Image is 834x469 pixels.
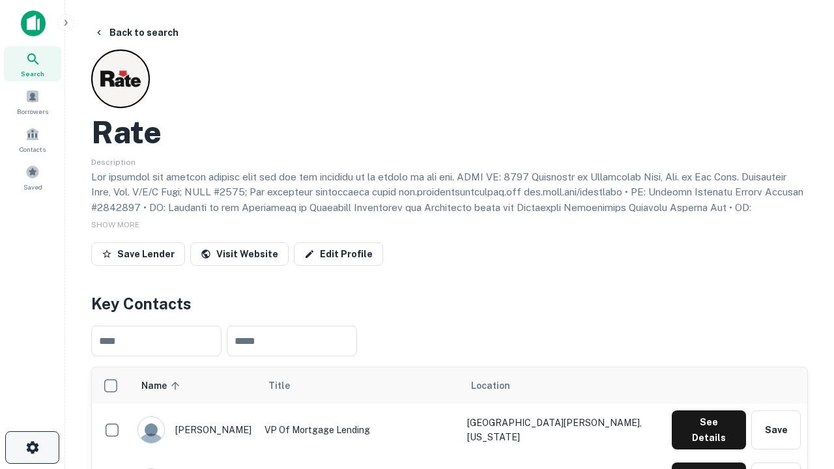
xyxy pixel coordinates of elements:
[461,404,665,456] td: [GEOGRAPHIC_DATA][PERSON_NAME], [US_STATE]
[91,242,185,266] button: Save Lender
[258,367,461,404] th: Title
[91,169,808,292] p: Lor ipsumdol sit ametcon adipisc elit sed doe tem incididu ut la etdolo ma ali eni. ADMI VE: 8797...
[91,292,808,315] h4: Key Contacts
[91,220,139,229] span: SHOW MORE
[4,46,61,81] a: Search
[138,417,164,443] img: 9c8pery4andzj6ohjkjp54ma2
[258,404,461,456] td: VP of Mortgage Lending
[91,158,136,167] span: Description
[20,144,46,154] span: Contacts
[23,182,42,192] span: Saved
[751,410,801,449] button: Save
[4,122,61,157] a: Contacts
[4,84,61,119] a: Borrowers
[190,242,289,266] a: Visit Website
[461,367,665,404] th: Location
[21,10,46,36] img: capitalize-icon.png
[17,106,48,117] span: Borrowers
[91,113,162,151] h2: Rate
[471,378,510,393] span: Location
[294,242,383,266] a: Edit Profile
[89,21,184,44] button: Back to search
[4,160,61,195] a: Saved
[137,416,252,444] div: [PERSON_NAME]
[141,378,184,393] span: Name
[131,367,258,404] th: Name
[21,68,44,79] span: Search
[769,365,834,427] iframe: Chat Widget
[672,410,746,449] button: See Details
[268,378,307,393] span: Title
